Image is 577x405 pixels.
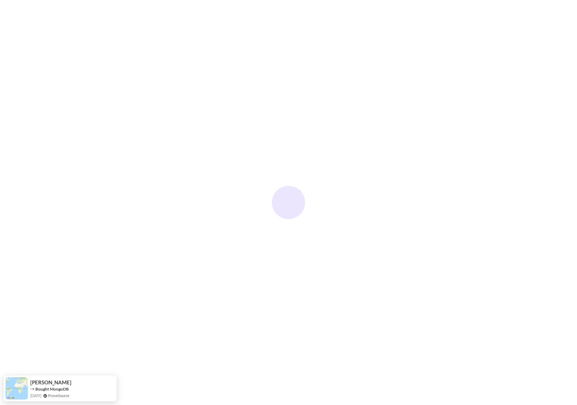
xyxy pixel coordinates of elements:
span: -> [30,386,35,392]
a: Bought MongoDB [35,386,69,392]
a: ProveSource [48,393,69,398]
span: [DATE] [30,393,41,398]
span: [PERSON_NAME] [30,380,69,385]
img: provesource social proof notification image [6,377,28,399]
